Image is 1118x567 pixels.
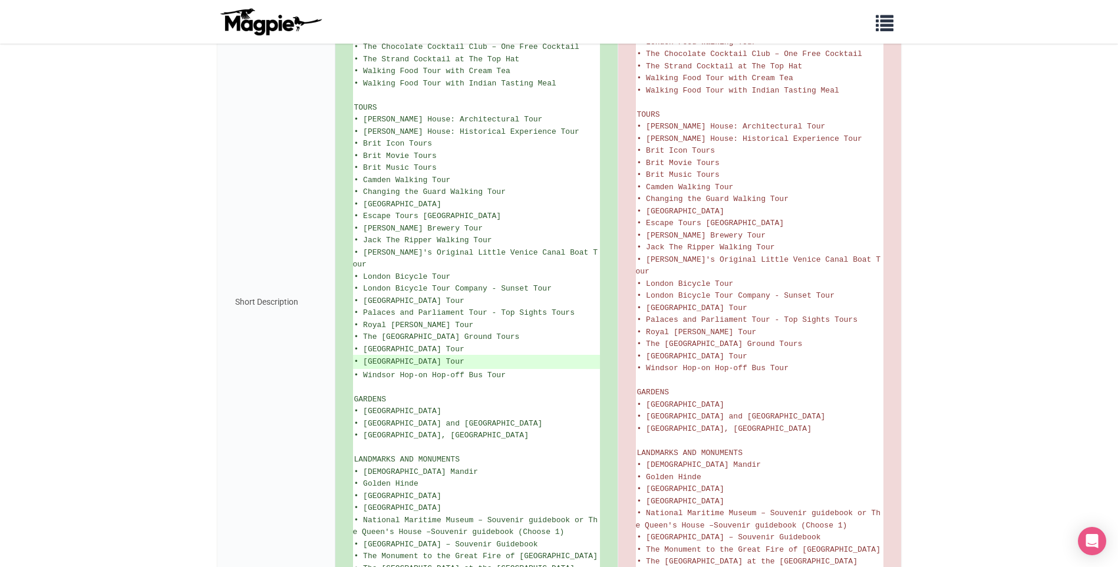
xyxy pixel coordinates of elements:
span: • [GEOGRAPHIC_DATA] Tour [354,345,464,354]
span: • London Bicycle Tour Company - Sunset Tour [637,291,835,300]
span: • Brit Music Tours [354,163,437,172]
span: • Walking Food Tour with Cream Tea [354,67,510,75]
span: • London Food Walking Tour [637,38,757,47]
span: • National Maritime Museum – Souvenir guidebook or The Queen's House –Souvenir guidebook (Choose 1) [636,509,880,530]
span: • Walking Food Tour with Indian Tasting Meal [637,86,839,95]
span: • The Strand Cocktail at The Top Hat [637,62,803,71]
span: • The Monument to the Great Fire of [GEOGRAPHIC_DATA] [354,552,598,561]
span: LANDMARKS AND MONUMENTS [354,455,460,464]
span: • Jack The Ripper Walking Tour [354,236,492,245]
span: GARDENS [637,388,670,397]
span: • Golden Hinde [637,473,701,482]
span: • London Bicycle Tour Company - Sunset Tour [354,284,552,293]
span: • [DEMOGRAPHIC_DATA] Mandir [637,460,761,469]
span: • [PERSON_NAME] House: Historical Experience Tour [354,127,579,136]
span: • [PERSON_NAME]'s Original Little Venice Canal Boat Tour [636,255,880,276]
span: • [GEOGRAPHIC_DATA] and [GEOGRAPHIC_DATA] [637,412,826,421]
span: • Royal [PERSON_NAME] Tour [637,328,757,337]
span: • [PERSON_NAME] House: Historical Experience Tour [637,134,862,143]
span: • [DEMOGRAPHIC_DATA] Mandir [354,467,479,476]
span: • [GEOGRAPHIC_DATA] – Souvenir Guidebook [354,540,538,549]
span: • [GEOGRAPHIC_DATA] Tour [354,296,464,305]
span: • Golden Hinde [354,479,418,488]
span: • [PERSON_NAME] Brewery Tour [354,224,483,233]
span: • Escape Tours [GEOGRAPHIC_DATA] [637,219,784,228]
span: • [PERSON_NAME]'s Original Little Venice Canal Boat Tour [353,248,598,269]
span: • National Maritime Museum – Souvenir guidebook or The Queen's House –Souvenir guidebook (Choose 1) [353,516,598,537]
span: LANDMARKS AND MONUMENTS [637,449,743,457]
span: • Changing the Guard Walking Tour [354,187,506,196]
span: • [GEOGRAPHIC_DATA] [354,503,441,512]
span: • Jack The Ripper Walking Tour [637,243,775,252]
span: GARDENS [354,395,387,404]
span: • Camden Walking Tour [354,176,451,184]
span: TOURS [354,103,377,112]
span: • The Monument to the Great Fire of [GEOGRAPHIC_DATA] [637,545,880,554]
span: • London Bicycle Tour [354,272,451,281]
span: • Escape Tours [GEOGRAPHIC_DATA] [354,212,502,220]
span: • [GEOGRAPHIC_DATA] [354,407,441,416]
span: • The [GEOGRAPHIC_DATA] Ground Tours [637,339,803,348]
span: • The [GEOGRAPHIC_DATA] Ground Tours [354,332,520,341]
span: • Brit Music Tours [637,170,720,179]
span: • [GEOGRAPHIC_DATA] [637,400,724,409]
span: • Walking Food Tour with Indian Tasting Meal [354,79,556,88]
span: • [GEOGRAPHIC_DATA] – Souvenir Guidebook [637,533,821,542]
span: • Walking Food Tour with Cream Tea [637,74,793,83]
span: • The Chocolate Cocktail Club – One Free Cocktail [637,50,862,58]
span: • [GEOGRAPHIC_DATA] [354,200,441,209]
span: • Windsor Hop-on Hop-off Bus Tour [637,364,789,372]
span: • Brit Icon Tours [637,146,715,155]
span: • [PERSON_NAME] House: Architectural Tour [354,115,543,124]
span: • [GEOGRAPHIC_DATA] [637,207,724,216]
span: • [GEOGRAPHIC_DATA] [637,497,724,506]
span: • [GEOGRAPHIC_DATA] [354,492,441,500]
span: • Changing the Guard Walking Tour [637,195,789,203]
span: • [GEOGRAPHIC_DATA] Tour [637,304,747,312]
span: • [PERSON_NAME] House: Architectural Tour [637,122,826,131]
span: TOURS [637,110,660,119]
span: • [GEOGRAPHIC_DATA], [GEOGRAPHIC_DATA] [637,424,812,433]
span: • The [GEOGRAPHIC_DATA] at the [GEOGRAPHIC_DATA] [637,557,858,566]
div: Open Intercom Messenger [1078,527,1106,555]
ins: • [GEOGRAPHIC_DATA] Tour [354,356,599,368]
img: logo-ab69f6fb50320c5b225c76a69d11143b.png [217,8,324,36]
span: • [GEOGRAPHIC_DATA], [GEOGRAPHIC_DATA] [354,431,529,440]
span: • Brit Icon Tours [354,139,433,148]
span: • Brit Movie Tours [637,159,720,167]
span: • Palaces and Parliament Tour - Top Sights Tours [637,315,858,324]
span: • London Bicycle Tour [637,279,734,288]
span: • Brit Movie Tours [354,151,437,160]
span: • Palaces and Parliament Tour - Top Sights Tours [354,308,575,317]
span: • The Chocolate Cocktail Club – One Free Cocktail [354,42,579,51]
span: • Royal [PERSON_NAME] Tour [354,321,474,329]
span: • [PERSON_NAME] Brewery Tour [637,231,766,240]
span: • Windsor Hop-on Hop-off Bus Tour [354,371,506,380]
span: • [GEOGRAPHIC_DATA] [637,484,724,493]
span: • [GEOGRAPHIC_DATA] Tour [637,352,747,361]
span: • Camden Walking Tour [637,183,734,192]
span: • The Strand Cocktail at The Top Hat [354,55,520,64]
span: • [GEOGRAPHIC_DATA] and [GEOGRAPHIC_DATA] [354,419,543,428]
